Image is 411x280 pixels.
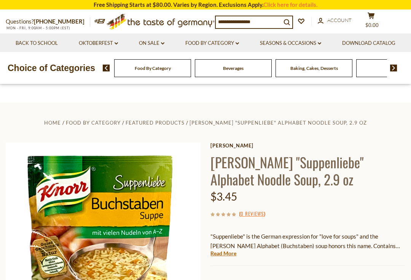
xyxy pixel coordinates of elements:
[210,190,237,203] span: $3.45
[365,22,379,28] span: $0.00
[390,65,397,71] img: next arrow
[210,232,405,251] p: "Suppenliebe" is the German expression for "love for soups" and the [PERSON_NAME] Alphabet (Buchs...
[290,65,338,71] a: Baking, Cakes, Desserts
[360,12,382,31] button: $0.00
[210,153,405,188] h1: [PERSON_NAME] "Suppenliebe" Alphabet Noodle Soup, 2.9 oz
[318,16,352,25] a: Account
[126,120,185,126] a: Featured Products
[103,65,110,71] img: previous arrow
[210,250,236,257] a: Read More
[327,17,352,23] span: Account
[190,120,367,126] a: [PERSON_NAME] "Suppenliebe" Alphabet Noodle Soup, 2.9 oz
[44,120,61,126] a: Home
[66,120,121,126] a: Food By Category
[342,39,395,47] a: Download Catalog
[263,1,317,8] a: Click here for details.
[6,26,70,30] span: MON - FRI, 9:00AM - 5:00PM (EST)
[241,210,264,218] a: 0 Reviews
[16,39,58,47] a: Back to School
[239,210,265,217] span: ( )
[6,17,90,27] p: Questions?
[79,39,118,47] a: Oktoberfest
[185,39,239,47] a: Food By Category
[34,18,84,25] a: [PHONE_NUMBER]
[139,39,164,47] a: On Sale
[135,65,171,71] a: Food By Category
[260,39,321,47] a: Seasons & Occasions
[210,142,405,149] a: [PERSON_NAME]
[223,65,244,71] a: Beverages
